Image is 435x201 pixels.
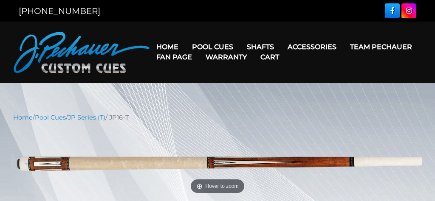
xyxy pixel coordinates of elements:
[68,114,105,121] a: JP Series (T)
[35,114,66,121] a: Pool Cues
[13,128,422,196] a: Hover to zoom
[240,36,281,58] a: Shafts
[281,36,343,58] a: Accessories
[13,113,422,122] nav: Breadcrumb
[150,46,199,68] a: Fan Page
[13,128,422,196] img: jp16-T.png
[14,32,150,73] img: Pechauer Custom Cues
[19,6,100,16] a: [PHONE_NUMBER]
[254,46,286,68] a: Cart
[343,36,419,58] a: Team Pechauer
[185,36,240,58] a: Pool Cues
[150,36,185,58] a: Home
[199,46,254,68] a: Warranty
[13,114,33,121] a: Home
